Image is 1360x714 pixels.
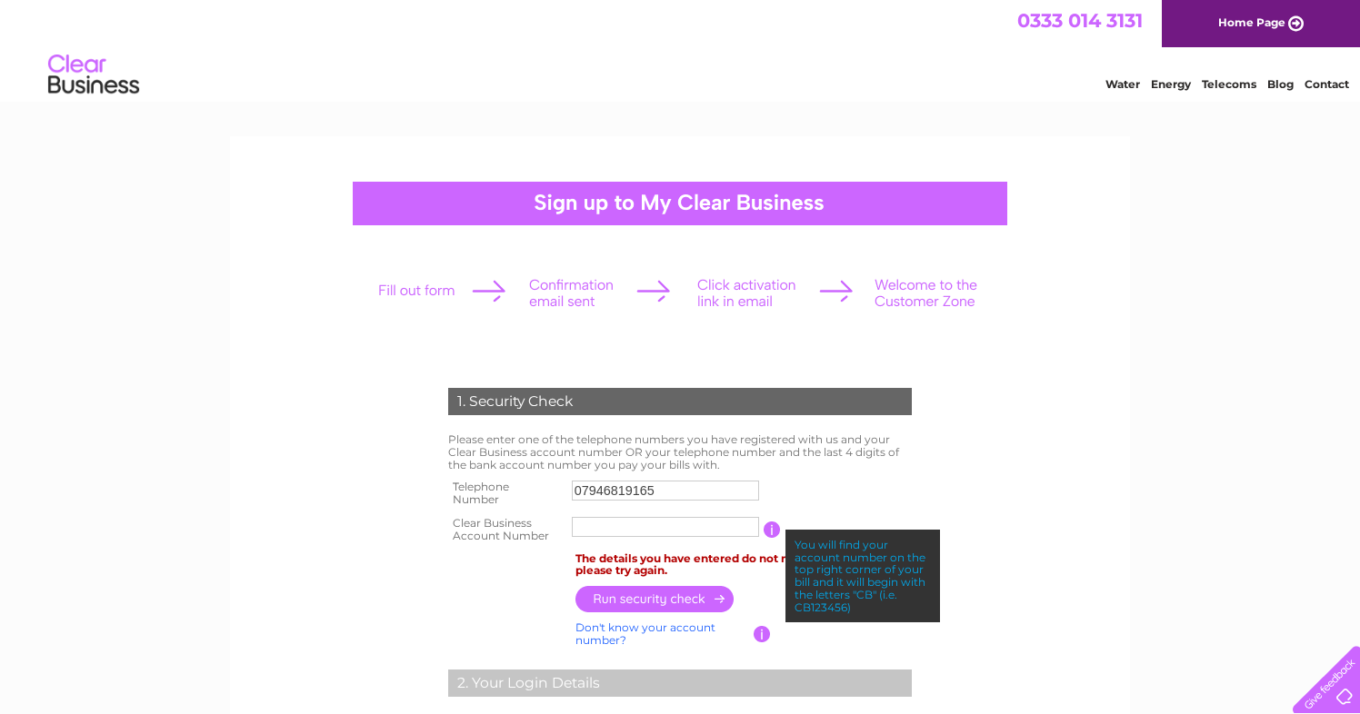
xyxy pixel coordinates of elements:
[448,388,912,415] div: 1. Security Check
[1151,77,1191,91] a: Energy
[575,620,715,647] a: Don't know your account number?
[444,475,567,511] th: Telephone Number
[252,10,1111,88] div: Clear Business is a trading name of Verastar Limited (registered in [GEOGRAPHIC_DATA] No. 3667643...
[47,47,140,103] img: logo.png
[1267,77,1294,91] a: Blog
[1017,9,1143,32] a: 0333 014 3131
[444,429,916,475] td: Please enter one of the telephone numbers you have registered with us and your Clear Business acc...
[571,548,916,582] td: The details you have entered do not match our records, please try again.
[1105,77,1140,91] a: Water
[444,511,567,548] th: Clear Business Account Number
[754,626,771,642] input: Information
[1202,77,1256,91] a: Telecoms
[764,521,781,538] input: Information
[1305,77,1349,91] a: Contact
[448,669,912,697] div: 2. Your Login Details
[785,530,940,623] div: You will find your account number on the top right corner of your bill and it will begin with the...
